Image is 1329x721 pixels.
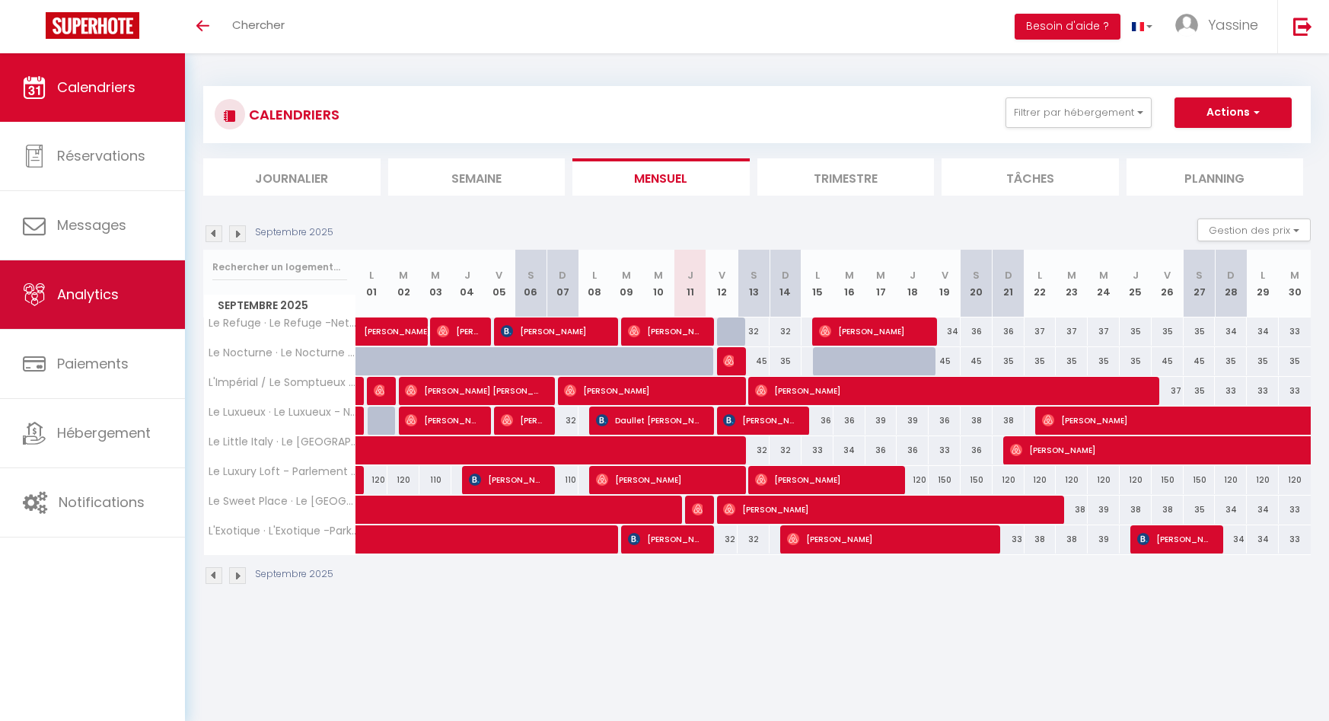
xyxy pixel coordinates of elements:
div: 37 [1025,317,1057,346]
img: logout [1293,17,1312,36]
div: 35 [1120,347,1152,375]
div: 45 [929,347,961,375]
div: 120 [1056,466,1088,494]
th: 06 [515,250,547,317]
li: Planning [1127,158,1304,196]
span: Le Sweet Place · Le [GEOGRAPHIC_DATA]-Parking |WIFI| Netflix-Confort&Cosy [206,496,359,507]
abbr: J [687,268,693,282]
div: 110 [419,466,451,494]
div: 32 [738,317,770,346]
abbr: M [1290,268,1299,282]
abbr: M [622,268,631,282]
th: 25 [1120,250,1152,317]
span: Daullet [PERSON_NAME] [596,406,703,435]
div: 32 [770,317,802,346]
div: 36 [929,407,961,435]
div: 34 [1247,496,1279,524]
div: 33 [1279,496,1311,524]
abbr: L [815,268,820,282]
span: [PERSON_NAME] [755,465,894,494]
abbr: S [527,268,534,282]
div: 35 [993,347,1025,375]
th: 26 [1152,250,1184,317]
h3: CALENDRIERS [245,97,339,132]
div: 33 [802,436,833,464]
div: 120 [897,466,929,494]
div: 38 [1025,525,1057,554]
span: [PERSON_NAME] [364,309,434,338]
div: 35 [770,347,802,375]
abbr: M [845,268,854,282]
span: [PERSON_NAME] [628,525,703,554]
div: 38 [1056,496,1088,524]
abbr: M [1099,268,1108,282]
div: 35 [1247,347,1279,375]
th: 18 [897,250,929,317]
abbr: M [431,268,440,282]
th: 16 [833,250,865,317]
div: 34 [1247,525,1279,554]
span: Calendriers [57,78,135,97]
abbr: D [1005,268,1012,282]
input: Rechercher un logement... [212,254,347,281]
span: Hébergement [57,423,151,442]
div: 33 [1279,525,1311,554]
div: 35 [1025,347,1057,375]
div: 33 [1247,377,1279,405]
abbr: M [876,268,885,282]
div: 39 [865,407,897,435]
li: Trimestre [757,158,935,196]
div: 45 [1184,347,1216,375]
div: 120 [993,466,1025,494]
abbr: V [719,268,725,282]
abbr: S [1196,268,1203,282]
abbr: S [751,268,757,282]
p: Septembre 2025 [255,225,333,240]
div: 150 [1184,466,1216,494]
div: 38 [1152,496,1184,524]
th: 12 [706,250,738,317]
div: 120 [1247,466,1279,494]
iframe: Chat [1264,652,1318,710]
th: 10 [642,250,674,317]
abbr: L [592,268,597,282]
div: 45 [961,347,993,375]
span: L'Exotique · L'Exotique -Parking | Netflix | WIFI -Quiet & Cozy [206,525,359,537]
div: 38 [1056,525,1088,554]
th: 21 [993,250,1025,317]
button: Gestion des prix [1197,219,1311,241]
th: 24 [1088,250,1120,317]
abbr: J [1133,268,1139,282]
span: [PERSON_NAME] [723,346,734,375]
div: 32 [706,525,738,554]
div: 120 [1279,466,1311,494]
div: 150 [1152,466,1184,494]
abbr: L [1037,268,1042,282]
span: Le Luxueux · Le Luxueux - Netflix I WIFI [206,407,359,418]
th: 15 [802,250,833,317]
span: Septembre 2025 [204,295,355,317]
div: 32 [738,525,770,554]
div: 33 [929,436,961,464]
span: Bilel Allem [374,376,384,405]
span: Paiements [57,354,129,373]
div: 34 [1215,525,1247,554]
a: [PERSON_NAME] [356,466,364,495]
span: [PERSON_NAME] [501,317,607,346]
div: 35 [1184,496,1216,524]
abbr: S [973,268,980,282]
th: 22 [1025,250,1057,317]
abbr: D [1227,268,1235,282]
div: 35 [1152,317,1184,346]
li: Mensuel [572,158,750,196]
span: [PERSON_NAME] [723,495,1053,524]
span: Le Luxury Loft - Parlement EU l Parking l Netflix [206,466,359,477]
abbr: V [496,268,502,282]
div: 120 [387,466,419,494]
button: Filtrer par hébergement [1006,97,1152,128]
th: 20 [961,250,993,317]
div: 120 [356,466,388,494]
li: Tâches [942,158,1119,196]
div: 34 [833,436,865,464]
span: [PERSON_NAME] [819,317,926,346]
